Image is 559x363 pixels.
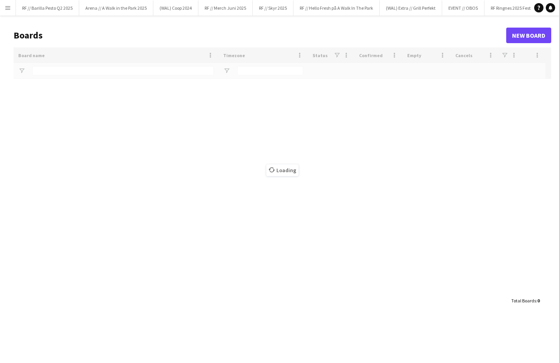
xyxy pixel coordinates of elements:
button: RF // Merch Juni 2025 [198,0,253,16]
a: New Board [506,28,551,43]
h1: Boards [14,30,506,41]
button: (WAL) Extra // Grill Perfekt [380,0,442,16]
button: (WAL) Coop 2024 [153,0,198,16]
span: 0 [537,298,540,304]
button: EVENT // OBOS [442,0,484,16]
div: : [511,293,540,308]
button: Arena // A Walk in the Park 2025 [79,0,153,16]
span: Total Boards [511,298,536,304]
span: Loading [266,164,299,176]
button: RF // Barilla Pesto Q2 2025 [16,0,79,16]
button: RF // Hello Fresh på A Walk In The Park [293,0,380,16]
button: RF // Skyr 2025 [253,0,293,16]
